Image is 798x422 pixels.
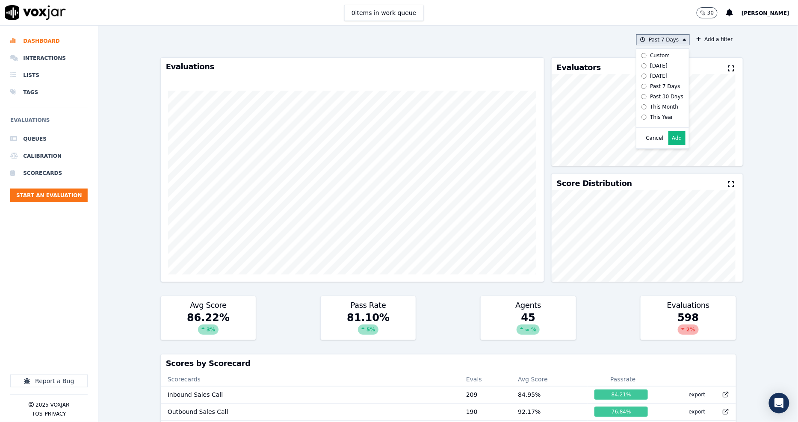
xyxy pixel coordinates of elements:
h3: Scores by Scorecard [166,360,731,367]
a: Scorecards [10,165,88,182]
td: 190 [459,403,511,420]
h3: Avg Score [166,301,251,309]
input: Past 30 Days [641,94,647,100]
div: 86.22 % [161,311,256,340]
div: 598 [641,311,736,340]
span: [PERSON_NAME] [742,10,789,16]
div: Open Intercom Messenger [769,393,789,413]
h3: Agents [486,301,570,309]
div: 3 % [198,325,219,335]
a: Tags [10,84,88,101]
button: Report a Bug [10,375,88,387]
button: TOS [32,410,42,417]
div: [DATE] [650,73,668,80]
div: Past 30 Days [650,93,683,100]
input: This Year [641,115,647,120]
button: 30 [697,7,726,18]
button: Privacy [44,410,66,417]
a: Interactions [10,50,88,67]
h3: Score Distribution [557,180,632,187]
button: Start an Evaluation [10,189,88,202]
button: export [682,405,712,419]
img: voxjar logo [5,5,66,20]
div: Custom [650,52,670,59]
div: This Month [650,103,678,110]
a: Lists [10,67,88,84]
button: Cancel [646,135,664,142]
h6: Evaluations [10,115,88,130]
td: 209 [459,386,511,403]
td: Outbound Sales Call [161,403,459,420]
th: Scorecards [161,372,459,386]
a: Calibration [10,148,88,165]
h3: Evaluations [166,63,539,71]
h3: Pass Rate [326,301,411,309]
div: 76.84 % [594,407,648,417]
input: Custom [641,53,647,59]
div: 2 % [678,325,698,335]
a: Queues [10,130,88,148]
div: 5 % [358,325,378,335]
div: This Year [650,114,673,121]
div: 84.21 % [594,390,648,400]
div: ∞ % [517,325,540,335]
button: Past 7 Days Custom [DATE] [DATE] Past 7 Days Past 30 Days This Month This Year Cancel Add [636,34,689,45]
td: 92.17 % [511,403,588,420]
input: This Month [641,104,647,110]
p: 2025 Voxjar [35,401,69,408]
p: 30 [707,9,714,16]
td: Inbound Sales Call [161,386,459,403]
button: [PERSON_NAME] [742,8,798,18]
input: Past 7 Days [641,84,647,89]
button: export [682,388,712,401]
button: 0items in work queue [344,5,424,21]
div: Past 7 Days [650,83,680,90]
input: [DATE] [641,63,647,69]
div: 45 [481,311,576,340]
div: 81.10 % [321,311,416,340]
th: Avg Score [511,372,588,386]
div: [DATE] [650,62,668,69]
button: Add [668,131,685,145]
th: Passrate [588,372,658,386]
input: [DATE] [641,74,647,79]
button: 30 [697,7,718,18]
th: Evals [459,372,511,386]
td: 84.95 % [511,386,588,403]
a: Dashboard [10,32,88,50]
button: Add a filter [693,34,736,44]
h3: Evaluators [557,64,601,71]
h3: Evaluations [646,301,730,309]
